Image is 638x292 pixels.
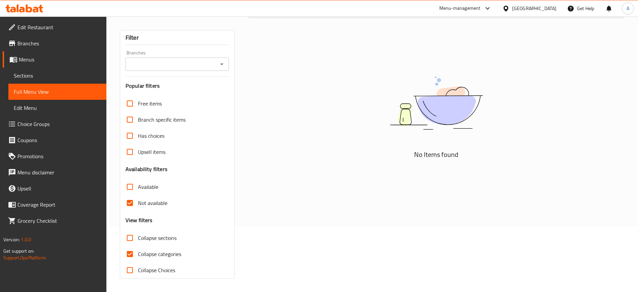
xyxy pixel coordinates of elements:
[21,235,31,244] span: 1.0.0
[126,31,229,45] div: Filter
[3,247,34,255] span: Get support on:
[8,68,106,84] a: Sections
[126,165,167,173] h3: Availability filters
[14,88,101,96] span: Full Menu View
[3,35,106,51] a: Branches
[3,197,106,213] a: Coverage Report
[17,136,101,144] span: Coupons
[17,23,101,31] span: Edit Restaurant
[3,253,46,262] a: Support.OpsPlatform
[3,19,106,35] a: Edit Restaurant
[17,120,101,128] span: Choice Groups
[3,116,106,132] a: Choice Groups
[138,199,167,207] span: Not available
[3,180,106,197] a: Upsell
[439,4,481,12] div: Menu-management
[19,55,101,64] span: Menus
[3,213,106,229] a: Grocery Checklist
[3,164,106,180] a: Menu disclaimer
[138,99,162,108] span: Free items
[217,59,227,69] button: Open
[627,5,629,12] span: A
[138,183,158,191] span: Available
[8,84,106,100] a: Full Menu View
[138,234,177,242] span: Collapse sections
[17,39,101,47] span: Branches
[17,184,101,193] span: Upsell
[3,235,20,244] span: Version:
[512,5,556,12] div: [GEOGRAPHIC_DATA]
[138,266,175,274] span: Collapse Choices
[352,58,520,148] img: dish.svg
[14,72,101,80] span: Sections
[17,201,101,209] span: Coverage Report
[126,82,229,90] h3: Popular filters
[138,132,164,140] span: Has choices
[126,216,153,224] h3: View filters
[138,116,186,124] span: Branch specific items
[17,152,101,160] span: Promotions
[14,104,101,112] span: Edit Menu
[138,148,165,156] span: Upsell items
[3,132,106,148] a: Coupons
[17,217,101,225] span: Grocery Checklist
[352,149,520,160] h5: No Items found
[17,168,101,176] span: Menu disclaimer
[8,100,106,116] a: Edit Menu
[3,51,106,68] a: Menus
[3,148,106,164] a: Promotions
[138,250,181,258] span: Collapse categories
